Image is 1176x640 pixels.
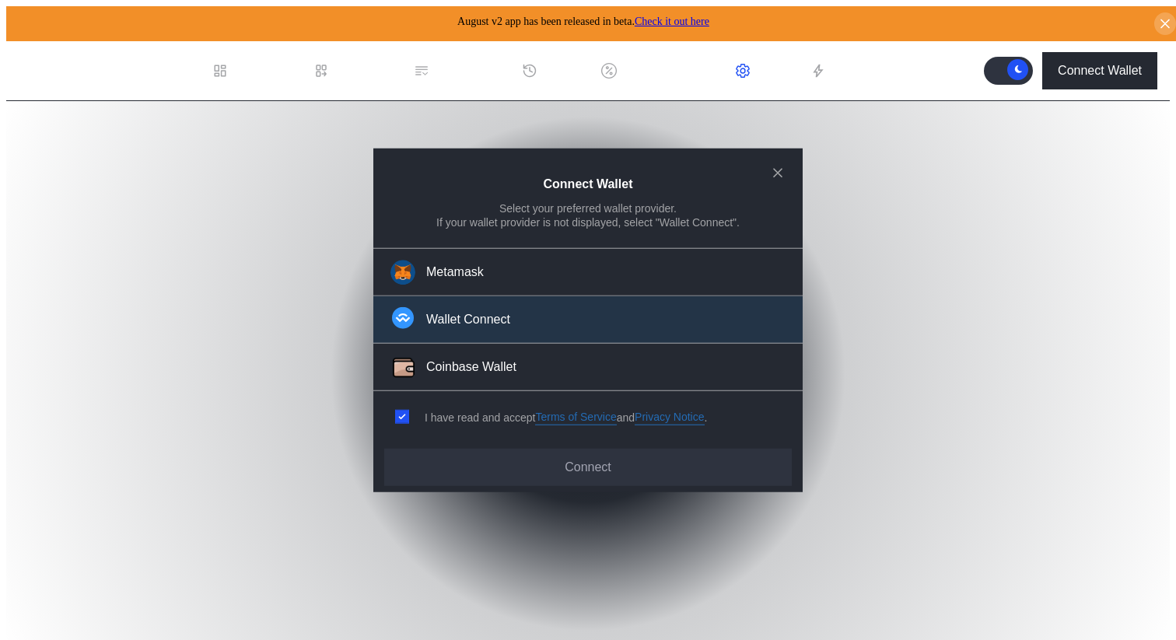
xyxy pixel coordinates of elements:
[832,64,901,78] div: Automations
[765,160,790,185] button: close modal
[426,312,510,328] div: Wallet Connect
[373,296,803,344] button: Wallet Connect
[499,201,677,215] div: Select your preferred wallet provider.
[234,64,295,78] div: Dashboard
[390,355,417,381] img: Coinbase Wallet
[544,177,633,191] h2: Connect Wallet
[373,344,803,391] button: Coinbase WalletCoinbase Wallet
[426,264,484,281] div: Metamask
[617,411,635,425] span: and
[635,410,704,425] a: Privacy Notice
[436,215,740,229] div: If your wallet provider is not displayed, select "Wallet Connect".
[535,410,616,425] a: Terms of Service
[544,64,583,78] div: History
[425,410,707,425] div: I have read and accept .
[436,64,503,78] div: Permissions
[373,248,803,296] button: Metamask
[635,16,709,27] a: Check it out here
[335,64,395,78] div: Loan Book
[623,64,716,78] div: Discount Factors
[757,64,792,78] div: Admin
[457,16,709,27] span: August v2 app has been released in beta.
[384,449,792,486] button: Connect
[1058,64,1142,78] div: Connect Wallet
[426,359,516,376] div: Coinbase Wallet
